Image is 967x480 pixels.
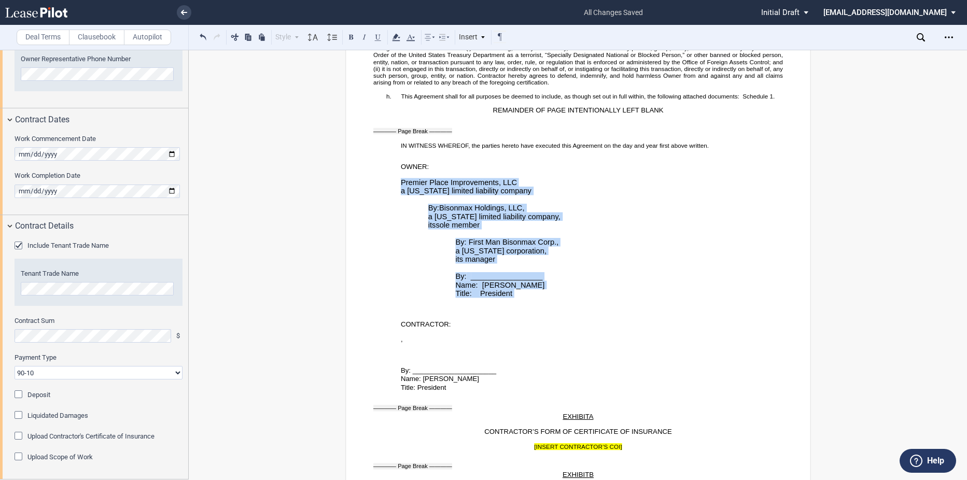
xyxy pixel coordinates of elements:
span: By: [455,272,466,281]
span: Bisonmax Holdings, LLC, [439,204,524,213]
span: its manager [455,255,495,264]
span: its [428,221,436,230]
button: Cut [229,31,241,43]
span: it is not engaged in this transaction, directly or indirectly on behalf of, or instigating or fac... [373,65,784,86]
span: a [US_STATE] corporation, [455,247,546,256]
span: CONTRACTOR’S FORM OF CERTIFICATE OF INSURANCE [484,428,672,435]
span: all changes saved [579,2,648,24]
span: a [US_STATE] limited liability company, [428,213,560,221]
span: Name: [455,281,478,290]
span: it is not acting, directly or indirectly, for or on behalf of any person, group, entity, or natio... [373,45,784,72]
span: OWNER: [400,163,428,171]
label: Tenant Trade Name [21,269,176,278]
label: Upload Scope of Work [27,453,93,462]
label: Owner Representative Phone Number [21,54,176,64]
span: Name: [PERSON_NAME] [400,375,479,383]
span: A [588,413,593,420]
button: Toggle Control Characters [494,31,506,43]
span: President [480,289,512,298]
span: IN WITNESS WHEREOF, the parties hereto have executed this Agreement on the day and year first abo... [400,142,708,149]
button: Help [900,449,956,473]
span: Contract Details [15,220,74,232]
span: _________________ [470,272,542,281]
span: a [US_STATE] limited liability company [400,187,531,195]
span: EXHIBIT [563,413,588,420]
md-checkbox: Upload Contractor's Certificate of Insurance [15,431,155,442]
span: Initial Draft [761,8,800,17]
button: Copy [242,31,255,43]
span: By: ______________________ [400,366,496,374]
span: h. [386,93,391,100]
span: CONTRACTOR: [400,320,451,328]
button: Paste [256,31,268,43]
a: 1 [769,93,773,100]
span: [PERSON_NAME] [482,281,544,290]
md-checkbox: Deposit [15,390,50,400]
span: By: [428,204,439,213]
div: Insert [457,31,487,44]
span: $ [176,331,183,341]
label: Liquidated Damages [27,411,88,420]
md-checkbox: Include Tenant Trade Name [15,241,109,251]
label: Upload Contractor's Certificate of Insurance [27,432,155,441]
label: Autopilot [124,30,171,45]
label: Clausebook [69,30,124,45]
label: Deal Terms [17,30,69,45]
span: Title: [455,289,471,298]
span: By: First Man Bisonmax Corp., [455,238,558,247]
label: Contract Sum [15,316,183,326]
span: Contract Dates [15,114,69,126]
span: REMAINDER OF PAGE INTENTIONALLY LEFT BLANK [493,106,663,114]
span: Title: President [400,384,446,391]
span: B [589,471,594,478]
span: [INSERT CONTRACTOR’S COI] [534,443,622,450]
label: Include Tenant Trade Name [27,241,109,250]
label: Payment Type [15,353,183,362]
button: Italic [358,31,371,43]
div: Open Lease options menu [941,29,957,46]
span: Premier Place Improvements, LLC [400,178,516,187]
label: Deposit [27,390,50,400]
span: EXHIBIT [562,471,588,478]
label: Work Completion Date [15,171,183,180]
span: Schedule [742,93,768,100]
span: . [773,93,774,100]
span: , [400,335,402,343]
md-checkbox: Liquidated Damages [15,411,88,421]
md-checkbox: Upload Scope of Work [15,452,93,462]
button: Bold [345,31,357,43]
button: Undo [197,31,209,43]
button: Underline [372,31,384,43]
label: Help [927,454,944,468]
label: Work Commencement Date [15,134,183,144]
span: sole member [436,221,480,230]
span: This Agreement shall for all purposes be deemed to include, as though set out in full within, the... [401,93,739,100]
